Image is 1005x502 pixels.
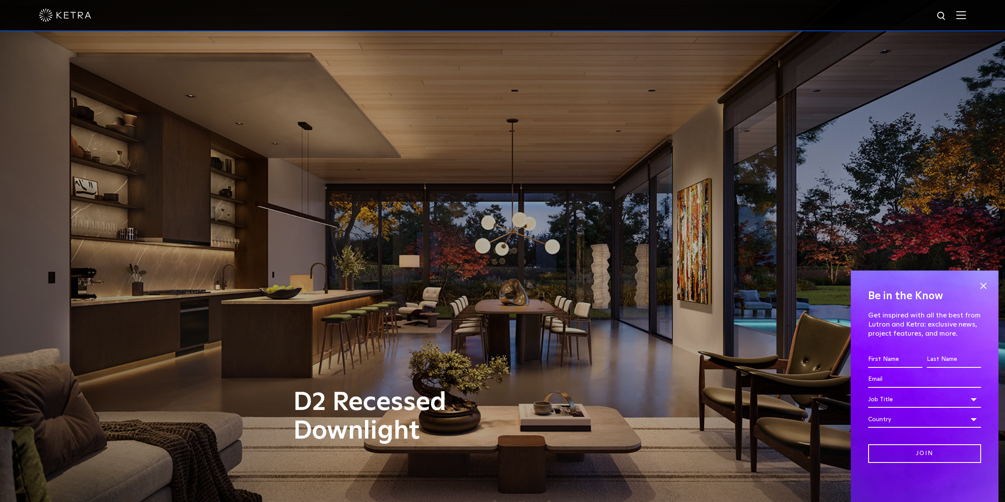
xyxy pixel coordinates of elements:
[868,288,981,304] h4: Be in the Know
[39,9,91,22] img: ketra-logo-2019-white
[868,444,981,463] input: Join
[868,311,981,338] p: Get inspired with all the best from Lutron and Ketra: exclusive news, project features, and more.
[868,411,981,428] div: Country
[868,371,981,388] input: Email
[293,388,539,446] h1: D2 Recessed Downlight
[927,351,981,368] input: Last Name
[956,11,966,19] img: Hamburger%20Nav.svg
[868,351,922,368] input: First Name
[936,11,947,22] img: search icon
[868,391,981,408] div: Job Title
